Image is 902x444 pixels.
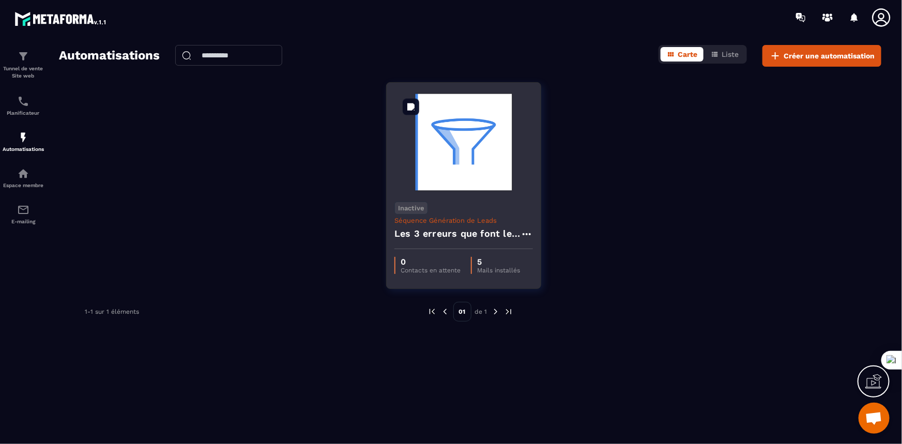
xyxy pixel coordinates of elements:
h4: Les 3 erreurs que font les personnes stressées" [394,226,521,241]
p: Espace membre [3,182,44,188]
span: Créer une automatisation [784,51,875,61]
p: 0 [401,257,461,267]
p: 01 [453,302,471,321]
button: Créer une automatisation [762,45,881,67]
img: automations [17,167,29,180]
img: automations [17,131,29,144]
p: E-mailing [3,219,44,224]
img: scheduler [17,95,29,108]
p: Tunnel de vente Site web [3,65,44,80]
p: de 1 [475,308,487,316]
img: automation-background [394,90,533,194]
a: schedulerschedulerPlanificateur [3,87,44,124]
span: Carte [678,50,697,58]
img: prev [440,307,450,316]
p: Automatisations [3,146,44,152]
a: automationsautomationsEspace membre [3,160,44,196]
img: next [504,307,513,316]
p: Mails installés [477,267,520,274]
img: prev [427,307,437,316]
button: Liste [705,47,745,62]
a: automationsautomationsAutomatisations [3,124,44,160]
img: formation [17,50,29,63]
h2: Automatisations [59,45,160,67]
a: emailemailE-mailing [3,196,44,232]
p: Inactive [394,202,428,215]
button: Carte [661,47,704,62]
img: logo [14,9,108,28]
p: 1-1 sur 1 éléments [85,308,139,315]
p: Contacts en attente [401,267,461,274]
span: Liste [722,50,739,58]
p: 5 [477,257,520,267]
p: Planificateur [3,110,44,116]
img: email [17,204,29,216]
img: next [491,307,500,316]
a: Ouvrir le chat [859,403,890,434]
a: formationformationTunnel de vente Site web [3,42,44,87]
p: Séquence Génération de Leads [394,217,533,224]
